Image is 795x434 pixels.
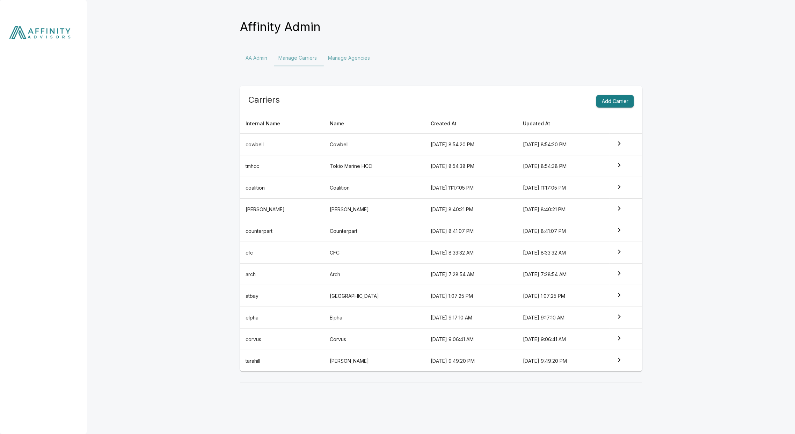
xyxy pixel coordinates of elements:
[324,285,425,307] td: [GEOGRAPHIC_DATA]
[240,350,324,372] td: tarahill
[425,264,517,285] td: [DATE] 7:28:54 AM
[240,50,642,66] div: Settings Tabs
[324,155,425,177] td: Tokio Marine HCC
[322,50,375,66] button: Manage Agencies
[240,329,324,350] td: corvus
[425,329,517,350] td: [DATE] 9:06:41 AM
[425,220,517,242] td: [DATE] 8:41:07 PM
[324,199,425,220] td: [PERSON_NAME]
[425,285,517,307] td: [DATE] 1:07:25 PM
[517,264,610,285] td: [DATE] 7:28:54 AM
[517,155,610,177] td: [DATE] 8:54:38 PM
[425,242,517,264] td: [DATE] 8:33:32 AM
[324,264,425,285] td: Arch
[240,177,324,199] td: coalition
[517,177,610,199] td: [DATE] 11:17:05 PM
[517,307,610,329] td: [DATE] 9:17:10 AM
[517,242,610,264] td: [DATE] 8:33:32 AM
[324,307,425,329] td: Elpha
[240,134,324,155] td: cowbell
[240,242,324,264] td: cfc
[324,242,425,264] td: CFC
[425,177,517,199] td: [DATE] 11:17:05 PM
[517,220,610,242] td: [DATE] 8:41:07 PM
[425,350,517,372] td: [DATE] 9:49:20 PM
[517,350,610,372] td: [DATE] 9:49:20 PM
[324,350,425,372] td: [PERSON_NAME]
[240,20,321,34] h4: Affinity Admin
[240,114,642,372] table: simple table
[273,50,322,66] button: Manage Carriers
[517,329,610,350] td: [DATE] 9:06:41 AM
[324,134,425,155] td: Cowbell
[425,199,517,220] td: [DATE] 8:40:21 PM
[517,134,610,155] td: [DATE] 8:54:20 PM
[248,94,280,105] h5: Carriers
[240,264,324,285] td: arch
[517,114,610,134] th: Updated At
[425,155,517,177] td: [DATE] 8:54:38 PM
[425,134,517,155] td: [DATE] 8:54:20 PM
[240,155,324,177] td: tmhcc
[425,307,517,329] td: [DATE] 9:17:10 AM
[324,177,425,199] td: Coalition
[517,199,610,220] td: [DATE] 8:40:21 PM
[240,307,324,329] td: elpha
[240,50,273,66] button: AA Admin
[240,199,324,220] td: [PERSON_NAME]
[596,95,634,108] button: Add Carrier
[324,220,425,242] td: Counterpart
[517,285,610,307] td: [DATE] 1:07:25 PM
[240,285,324,307] td: atbay
[324,329,425,350] td: Corvus
[240,220,324,242] td: counterpart
[324,114,425,134] th: Name
[240,114,324,134] th: Internal Name
[425,114,517,134] th: Created At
